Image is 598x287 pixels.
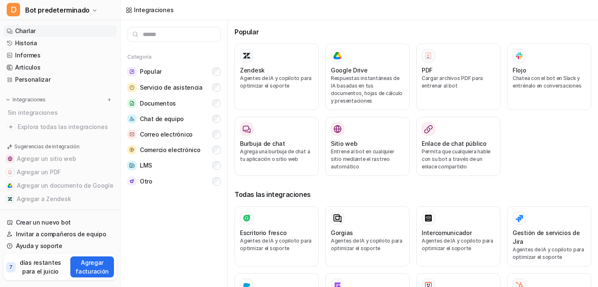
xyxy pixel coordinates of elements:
font: Crear un nuevo bot [16,218,71,227]
a: Explora todas las integraciones [3,121,117,133]
img: Sitio web [333,125,342,133]
img: Chat de equipo [127,114,137,123]
span: D [7,3,20,16]
button: ZendeskAgentes de IA y copiloto para optimizar el soporte [235,44,319,110]
span: Popular [140,67,162,76]
span: Chat de equipo [140,115,184,123]
button: PDFPDFCargar archivos PDF para entrenar al bot [416,44,500,110]
img: Google Drive [333,52,342,59]
img: Agregar un PDF [8,170,13,175]
p: Chatea con el bot en Slack y entrénalo en conversaciones [513,75,586,90]
button: OtroOtro [127,173,221,189]
button: Servicio de asistenciaServicio de asistencia [127,80,221,96]
span: Correo electrónico [140,130,193,139]
font: Informes [15,51,41,59]
p: 7 [9,264,13,271]
h5: Categoría [127,54,221,60]
h3: Zendesk [240,66,265,75]
button: GorgiasAgentes de IA y copiloto para optimizar el soporte [325,206,410,266]
p: Sugerencias de integración [14,143,80,150]
button: Correo electrónicoCorreo electrónico [127,127,221,142]
font: Agregar un sitio web [17,155,76,163]
p: Agregar facturación [74,258,111,276]
font: Historia [15,39,37,47]
div: Integraciones [134,5,173,14]
button: FlojoFlojoChatea con el bot en Slack y entrénalo en conversaciones [507,44,591,110]
font: Invitar a compañeros de equipo [16,230,106,238]
font: Artículos [15,63,40,72]
button: Agregar facturación [70,256,114,277]
h3: Sitio web [331,139,357,148]
p: Agentes de IA y copiloto para optimizar el soporte [240,237,313,252]
img: Servicio de asistencia [127,83,137,92]
img: Agregar un sitio web [8,156,13,161]
p: días restantes para el juicio [17,258,64,276]
p: Agentes de IA y copiloto para optimizar el soporte [513,246,586,261]
font: Ayuda y soporte [16,242,62,250]
a: Charlar [3,25,117,37]
span: Bot predeterminado [25,4,90,16]
h3: Intercomunicador [422,228,472,237]
button: Agregar un PDFAgregar un PDF [3,165,117,179]
a: Artículos [3,62,117,73]
button: IntercomunicadorAgentes de IA y copiloto para optimizar el soporte [416,206,500,266]
img: Agregar un documento de Google [8,183,13,188]
button: Sitio webSitio webEntrene al bot en cualquier sitio mediante el rastreo automático [325,117,410,176]
a: Historia [3,37,117,49]
span: Servicio de asistencia [140,83,203,92]
img: Comercio electrónico [127,145,137,154]
p: Agrega una burbuja de chat a tu aplicación o sitio web [240,148,313,163]
h3: Todas las integraciones [235,189,591,199]
img: Otro [127,177,137,186]
button: LMSLMS [127,158,221,173]
p: Respuestas instantáneas de IA basadas en tus documentos, hojas de cálculo y presentaciones [331,75,404,105]
a: Invitar a compañeros de equipo [3,228,117,240]
button: PopularPopular [127,64,221,80]
a: Integraciones [126,5,173,14]
button: Agregar un sitio webAgregar un sitio web [3,152,117,165]
p: Agentes de IA y copiloto para optimizar el soporte [422,237,495,252]
p: Cargar archivos PDF para entrenar al bot [422,75,495,90]
img: LMS [127,161,137,170]
a: Crear un nuevo bot [3,217,117,228]
button: DocumentosDocumentos [127,96,221,111]
img: Popular [127,67,137,76]
button: Comercio electrónicoComercio electrónico [127,142,221,158]
h3: Popular [235,27,591,37]
p: Agentes de IA y copiloto para optimizar el soporte [240,75,313,90]
font: Agregar un PDF [17,168,61,176]
div: Sin integraciones [5,106,117,119]
img: PDF [424,52,433,59]
span: Explora todas las integraciones [18,120,113,134]
button: Agregar un documento de GoogleAgregar un documento de Google [3,179,117,192]
font: Agregar un documento de Google [17,181,113,190]
h3: Gestión de servicios de Jira [513,228,586,246]
p: Entrene al bot en cualquier sitio mediante el rastreo automático [331,148,404,171]
h3: Flojo [513,66,526,75]
button: Agregar a ZendeskAgregar a Zendesk [3,192,117,206]
button: Google DriveGoogle DriveRespuestas instantáneas de IA basadas en tus documentos, hojas de cálculo... [325,44,410,110]
a: Ayuda y soporte [3,240,117,252]
img: Flojo [515,51,523,60]
img: Agregar a Zendesk [8,197,13,202]
img: Documentos [127,99,137,108]
button: Chat de equipoChat de equipo [127,111,221,127]
img: Expandir menú [5,97,11,103]
a: Personalizar [3,74,117,85]
span: Otro [140,177,152,186]
span: Comercio electrónico [140,146,200,154]
button: Enlace de chat públicoPermita que cualquiera hable con su bot a través de un enlace compartido [416,117,500,176]
button: Escritorio frescoAgentes de IA y copiloto para optimizar el soporte [235,206,319,266]
button: Burbuja de chatAgrega una burbuja de chat a tu aplicación o sitio web [235,117,319,176]
h3: Burbuja de chat [240,139,285,148]
font: Charlar [15,27,36,35]
p: Agentes de IA y copiloto para optimizar el soporte [331,237,404,252]
font: Agregar a Zendesk [17,195,71,203]
p: Permita que cualquiera hable con su bot a través de un enlace compartido [422,148,495,171]
span: Documentos [140,99,176,108]
a: Informes [3,49,117,61]
img: Correo electrónico [127,130,137,139]
button: Gestión de servicios de JiraAgentes de IA y copiloto para optimizar el soporte [507,206,591,266]
span: LMS [140,161,152,170]
h3: Escritorio fresco [240,228,286,237]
